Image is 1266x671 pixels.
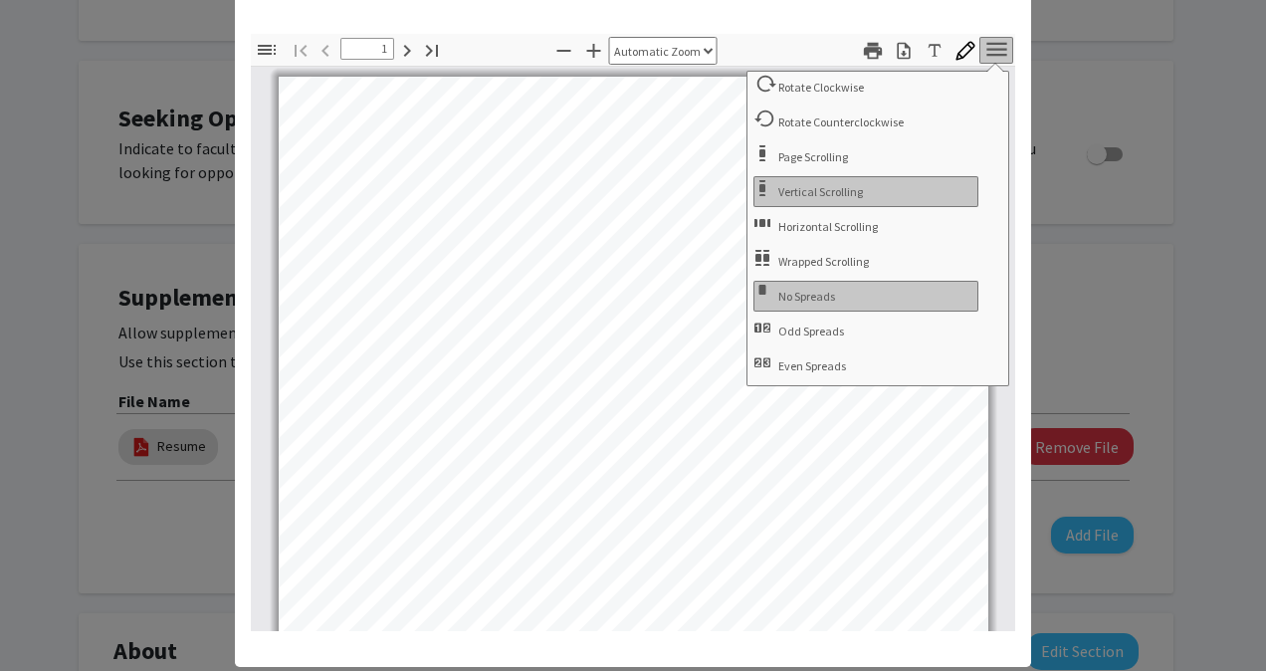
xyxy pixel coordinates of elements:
[753,211,978,242] button: Horizontal Scrolling
[778,80,868,95] span: Rotate Clockwise
[254,37,280,63] button: Toggle Sidebar
[753,316,978,346] button: Odd Spreads
[918,37,951,64] button: Text
[390,37,424,64] button: Next Page
[753,176,978,207] button: Vertical Scrolling
[778,149,852,164] span: Use Page Scrolling
[753,72,978,103] button: Rotate Clockwise
[577,37,611,64] button: Zoom In
[753,281,978,312] button: No Spreads
[340,38,394,60] input: Page
[15,581,85,656] iframe: Chat
[753,246,978,277] button: Wrapped Scrolling
[753,350,978,381] button: Even Spreads
[609,37,718,65] select: Zoom
[778,184,867,199] span: Vertical Scrolling
[778,324,848,338] span: Odd Spreads
[778,114,908,129] span: Rotate Counterclockwise
[753,107,978,137] button: Rotate Counterclockwise
[547,37,581,64] button: Zoom Out
[415,37,449,64] button: Go to Last Page
[856,37,890,64] button: Print
[949,37,982,64] button: Draw
[778,358,850,373] span: Even Spreads
[309,37,342,64] button: Previous Page
[778,219,882,234] span: Horizontal Scrolling
[979,37,1013,64] button: Tools
[284,37,317,64] button: Go to First Page
[778,289,839,304] span: No Spreads
[887,37,921,64] button: Download
[753,141,978,172] button: Page Scrolling
[778,254,873,269] span: Wrapped Scrolling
